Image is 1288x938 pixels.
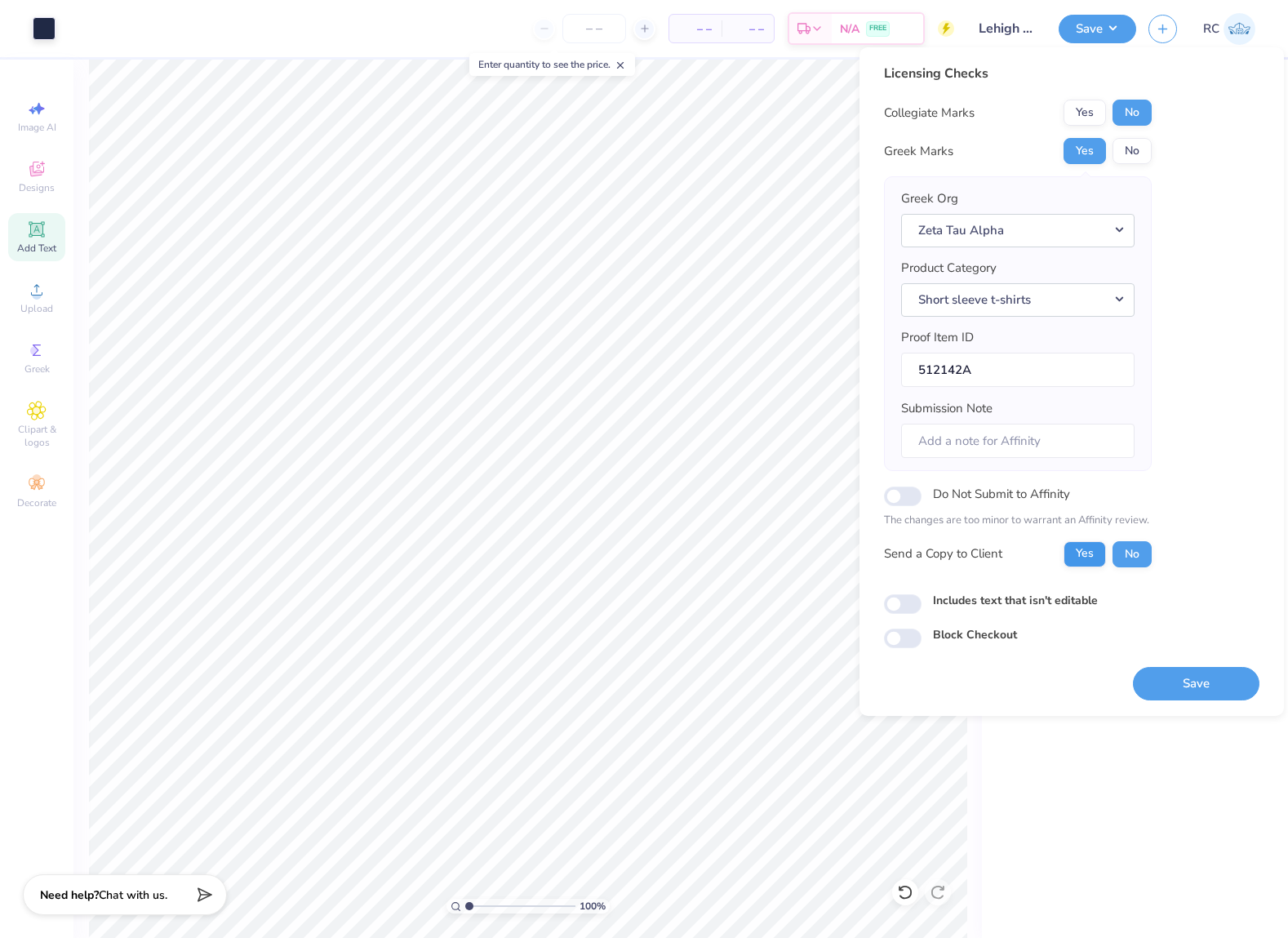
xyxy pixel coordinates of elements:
button: Zeta Tau Alpha [901,214,1135,247]
span: Upload [20,302,53,315]
span: – – [731,20,764,38]
button: No [1113,541,1152,567]
div: Licensing Checks [884,64,1152,83]
button: Yes [1064,100,1106,126]
span: Greek [24,362,50,376]
input: Untitled Design [966,12,1046,45]
a: RC [1203,13,1255,45]
span: Decorate [17,496,56,509]
button: Save [1059,15,1136,43]
span: Clipart & logos [8,423,65,449]
button: Save [1133,667,1259,700]
span: Add Text [17,242,56,255]
button: Yes [1064,138,1106,164]
input: Add a note for Affinity [901,424,1135,459]
div: Collegiate Marks [884,104,975,122]
button: Short sleeve t-shirts [901,283,1135,317]
span: Image AI [18,121,56,134]
div: Greek Marks [884,142,953,161]
div: Send a Copy to Client [884,545,1002,563]
label: Product Category [901,259,997,278]
span: FREE [869,23,886,34]
label: Submission Note [901,399,993,418]
span: N/A [840,20,859,38]
button: Yes [1064,541,1106,567]
span: Chat with us. [99,887,167,903]
img: Rio Cabojoc [1224,13,1255,45]
label: Block Checkout [933,626,1017,643]
span: – – [679,20,712,38]
label: Do Not Submit to Affinity [933,483,1070,505]
span: 100 % [580,899,606,914]
strong: Need help? [40,887,99,903]
label: Includes text that isn't editable [933,592,1098,609]
label: Proof Item ID [901,328,974,347]
div: Enter quantity to see the price. [469,53,635,76]
p: The changes are too minor to warrant an Affinity review. [884,513,1152,529]
input: – – [562,14,626,43]
button: No [1113,100,1152,126]
span: Designs [19,181,55,194]
span: RC [1203,20,1219,38]
button: No [1113,138,1152,164]
label: Greek Org [901,189,958,208]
